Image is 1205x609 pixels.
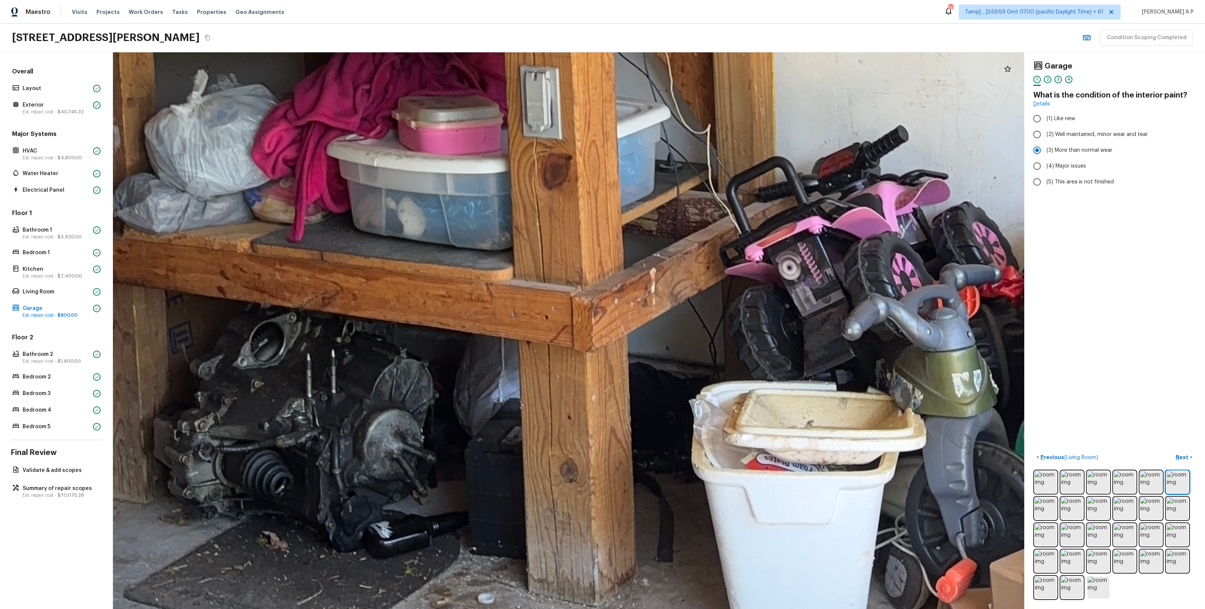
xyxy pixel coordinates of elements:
img: room img [1088,524,1109,546]
span: Tasks [172,9,188,15]
p: Summary of repair scopes [23,485,98,492]
img: room img [1114,471,1136,493]
h5: Major Systems [11,130,102,140]
img: room img [1140,550,1162,572]
img: room img [1114,550,1136,572]
div: 1 [1033,76,1041,83]
div: 4 [1065,76,1072,83]
img: room img [1088,498,1109,519]
img: room img [1140,498,1162,519]
a: Details [1033,100,1050,108]
span: (1) Like new [1046,115,1075,122]
img: room img [1088,471,1109,493]
button: Next> [1172,451,1196,464]
h5: Overall [11,67,102,77]
p: Est. repair cost - [23,273,90,279]
span: ( Living Room ) [1064,455,1098,460]
div: 722 [948,5,953,12]
p: Est. repair cost - [23,358,90,364]
img: room img [1035,550,1057,572]
img: room img [1035,498,1057,519]
p: Est. repair cost - [23,155,90,161]
h5: Floor 2 [11,333,102,343]
p: Kitchen [23,266,90,273]
span: $7,400.00 [58,274,82,278]
span: Properties [197,8,226,16]
p: Previous [1039,453,1098,461]
p: Bedroom 3 [23,390,90,397]
img: room img [1167,524,1188,546]
div: 3 [1054,76,1062,83]
p: Bedroom 1 [23,249,90,256]
p: Bedroom 4 [23,406,90,414]
h4: What is the condition of the interior paint? [1033,90,1196,100]
img: room img [1061,524,1083,546]
h2: [STREET_ADDRESS][PERSON_NAME] [12,31,200,44]
img: room img [1088,577,1109,598]
p: Garage [23,305,90,312]
span: $1,800.00 [58,359,81,363]
p: Est. repair cost - [23,109,90,115]
div: 2 [1044,76,1051,83]
span: Visits [72,8,87,16]
span: Tamp[…]3:59:59 Gmt 0700 (pacific Daylight Time) + 61 [965,8,1103,16]
span: Geo Assignments [235,8,284,16]
p: Exterior [23,101,90,109]
span: $800.00 [58,313,78,317]
p: Bedroom 2 [23,373,90,381]
img: room img [1114,498,1136,519]
img: room img [1061,498,1083,519]
p: Est. repair cost - [23,312,90,318]
img: room img [1167,471,1188,493]
img: room img [1035,577,1057,598]
p: Bedroom 5 [23,423,90,430]
p: Bathroom 2 [23,351,90,358]
p: Validate & add scopes [23,467,98,474]
img: room img [1167,498,1188,519]
img: room img [1114,524,1136,546]
p: HVAC [23,147,90,155]
span: (2) Well maintained, minor wear and tear [1046,131,1148,138]
p: Next [1176,453,1190,461]
p: Electrical Panel [23,186,90,194]
span: $40,745.32 [58,110,84,114]
p: Est. repair cost - [23,492,98,498]
span: Maestro [26,8,50,16]
span: $70,075.28 [58,493,84,498]
h4: Garage [1045,61,1072,71]
img: room img [1140,471,1162,493]
button: <Previous(Living Room) [1033,451,1101,464]
span: (5) This area is not finished [1046,178,1114,186]
p: Water Heater [23,170,90,177]
p: Layout [23,85,90,92]
img: room img [1061,577,1083,598]
img: room img [1061,550,1083,572]
span: (4) Major issues [1046,162,1086,170]
img: room img [1088,550,1109,572]
span: (3) More than normal wear [1046,147,1112,154]
p: Bathroom 1 [23,226,90,234]
span: Projects [96,8,120,16]
img: room img [1035,471,1057,493]
span: [PERSON_NAME] A P [1139,8,1194,16]
img: room img [1061,471,1083,493]
img: room img [1140,524,1162,546]
img: room img [1167,550,1188,572]
button: Copy Address [203,33,212,43]
h4: Final Review [11,448,102,458]
span: Work Orders [129,8,163,16]
img: room img [1035,524,1057,546]
h5: Floor 1 [11,209,102,219]
span: $3,920.00 [58,235,82,239]
p: Living Room [23,288,90,296]
span: $4,600.00 [58,156,82,160]
p: Est. repair cost - [23,234,90,240]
